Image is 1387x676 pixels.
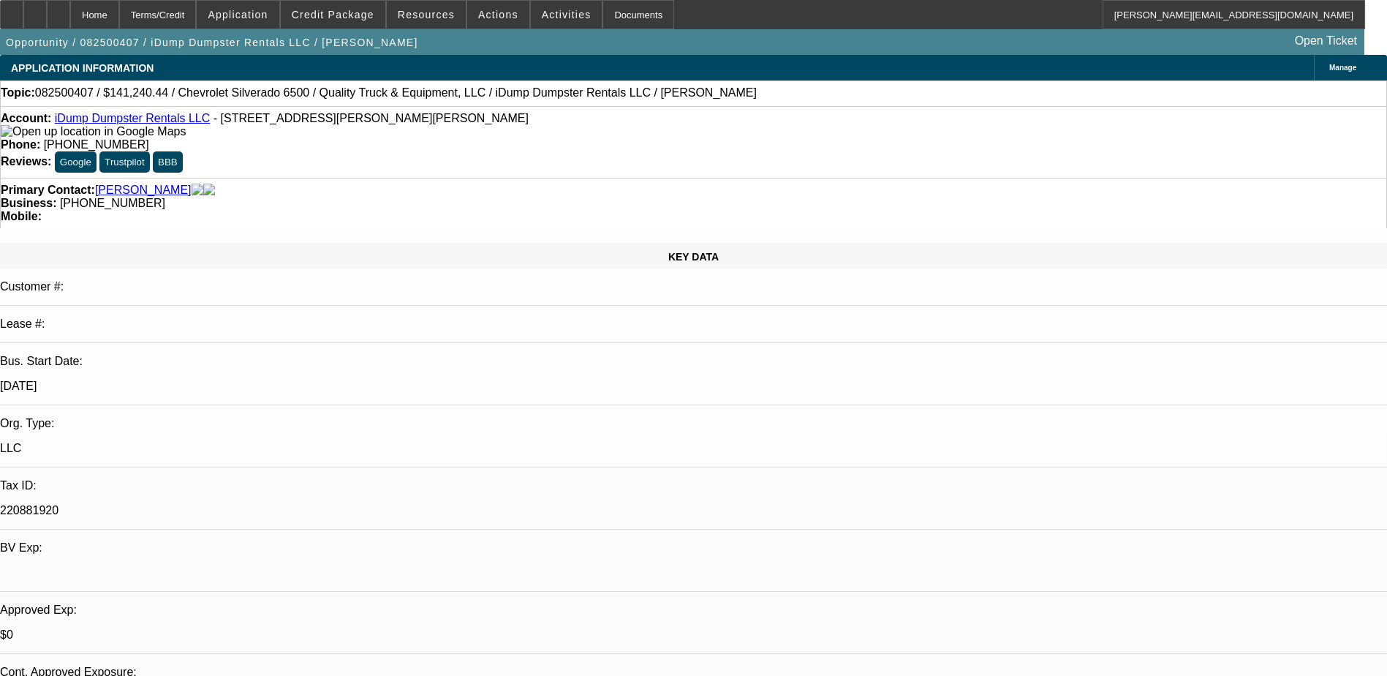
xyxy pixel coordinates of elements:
[1,125,186,138] img: Open up location in Google Maps
[213,112,529,124] span: - [STREET_ADDRESS][PERSON_NAME][PERSON_NAME]
[197,1,279,29] button: Application
[6,37,418,48] span: Opportunity / 082500407 / iDump Dumpster Rentals LLC / [PERSON_NAME]
[1,210,42,222] strong: Mobile:
[44,138,149,151] span: [PHONE_NUMBER]
[1,125,186,138] a: View Google Maps
[1289,29,1363,53] a: Open Ticket
[1329,64,1356,72] span: Manage
[60,197,165,209] span: [PHONE_NUMBER]
[1,184,95,197] strong: Primary Contact:
[1,155,51,168] strong: Reviews:
[192,184,203,197] img: facebook-icon.png
[292,9,374,20] span: Credit Package
[99,151,149,173] button: Trustpilot
[153,151,183,173] button: BBB
[11,62,154,74] span: APPLICATION INFORMATION
[398,9,455,20] span: Resources
[467,1,529,29] button: Actions
[281,1,385,29] button: Credit Package
[35,86,757,99] span: 082500407 / $141,240.44 / Chevrolet Silverado 6500 / Quality Truck & Equipment, LLC / iDump Dumps...
[55,151,97,173] button: Google
[1,112,51,124] strong: Account:
[1,138,40,151] strong: Phone:
[208,9,268,20] span: Application
[478,9,518,20] span: Actions
[1,197,56,209] strong: Business:
[203,184,215,197] img: linkedin-icon.png
[531,1,602,29] button: Activities
[387,1,466,29] button: Resources
[95,184,192,197] a: [PERSON_NAME]
[1,86,35,99] strong: Topic:
[55,112,211,124] a: iDump Dumpster Rentals LLC
[668,251,719,263] span: KEY DATA
[542,9,592,20] span: Activities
